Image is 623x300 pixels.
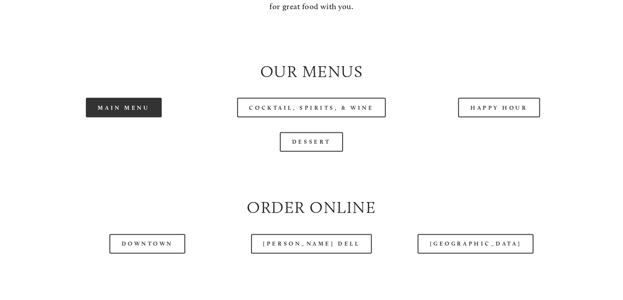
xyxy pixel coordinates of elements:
h2: Our Menus [37,60,586,83]
a: [PERSON_NAME] Dell [251,234,372,254]
a: Dessert [280,132,343,152]
h2: Order Online [37,196,586,219]
a: Main Menu [86,98,162,118]
a: Downtown [109,234,185,254]
a: Happy Hour [458,98,540,118]
a: Cocktail, Spirits, & Wine [237,98,386,118]
a: [GEOGRAPHIC_DATA] [418,234,534,254]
